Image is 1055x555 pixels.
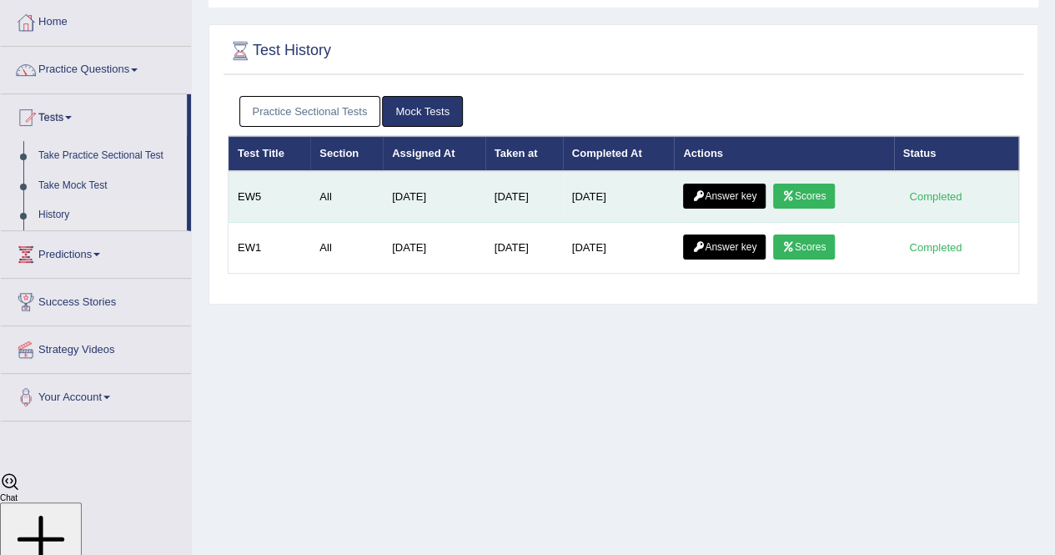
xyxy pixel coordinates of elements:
th: Section [310,136,383,171]
td: All [310,171,383,223]
td: [DATE] [485,171,563,223]
a: Practice Sectional Tests [239,96,381,127]
h2: Test History [228,38,331,63]
a: Scores [773,184,835,209]
a: History [31,200,187,230]
td: [DATE] [563,171,675,223]
th: Completed At [563,136,675,171]
td: EW1 [229,223,311,274]
td: All [310,223,383,274]
a: Tests [1,94,187,136]
td: [DATE] [485,223,563,274]
div: Completed [903,188,968,205]
a: Take Mock Test [31,171,187,201]
a: Mock Tests [382,96,463,127]
td: [DATE] [383,223,485,274]
a: Practice Questions [1,47,191,88]
a: Scores [773,235,835,260]
a: Strategy Videos [1,326,191,368]
th: Taken at [485,136,563,171]
th: Assigned At [383,136,485,171]
a: Answer key [683,184,766,209]
a: Answer key [683,235,766,260]
a: Success Stories [1,279,191,320]
td: [DATE] [383,171,485,223]
th: Test Title [229,136,311,171]
a: Your Account [1,374,191,416]
a: Take Practice Sectional Test [31,141,187,171]
th: Actions [674,136,893,171]
div: Completed [903,239,968,256]
th: Status [894,136,1019,171]
a: Predictions [1,231,191,273]
td: [DATE] [563,223,675,274]
td: EW5 [229,171,311,223]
